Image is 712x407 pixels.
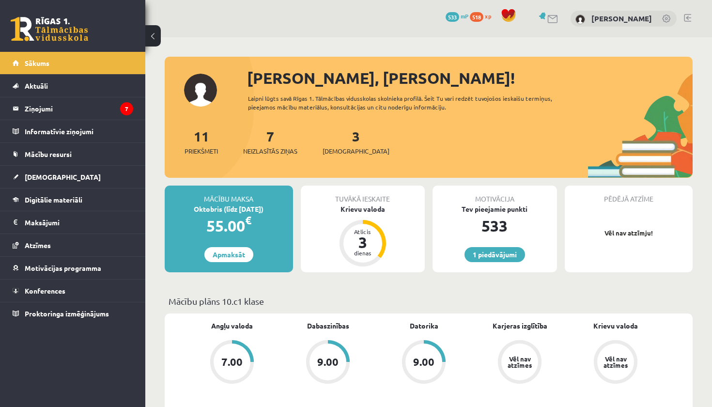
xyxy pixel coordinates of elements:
p: Vēl nav atzīmju! [570,228,688,238]
div: Laipni lūgts savā Rīgas 1. Tālmācības vidusskolas skolnieka profilā. Šeit Tu vari redzēt tuvojošo... [248,94,565,111]
a: Maksājumi [13,211,133,234]
span: [DEMOGRAPHIC_DATA] [323,146,389,156]
span: 518 [470,12,483,22]
div: Krievu valoda [301,204,425,214]
span: € [245,213,251,227]
a: Dabaszinības [307,321,349,331]
a: 9.00 [376,340,472,386]
div: Motivācija [433,186,557,204]
legend: Informatīvie ziņojumi [25,120,133,142]
a: Krievu valoda Atlicis 3 dienas [301,204,425,268]
div: Atlicis [348,229,377,235]
a: Ziņojumi7 [13,97,133,120]
a: Sākums [13,52,133,74]
span: 533 [446,12,459,22]
a: 533 mP [446,12,468,20]
span: Proktoringa izmēģinājums [25,309,109,318]
a: Krievu valoda [593,321,638,331]
div: Mācību maksa [165,186,293,204]
div: 3 [348,235,377,250]
a: Datorika [410,321,438,331]
a: Mācību resursi [13,143,133,165]
div: Vēl nav atzīmes [602,356,629,368]
div: 55.00 [165,214,293,237]
a: 1 piedāvājumi [464,247,525,262]
div: Tuvākā ieskaite [301,186,425,204]
span: Priekšmeti [185,146,218,156]
a: 7.00 [184,340,280,386]
legend: Maksājumi [25,211,133,234]
a: [PERSON_NAME] [591,14,652,23]
a: Apmaksāt [204,247,253,262]
div: 7.00 [221,357,243,367]
div: Oktobris (līdz [DATE]) [165,204,293,214]
span: Motivācijas programma [25,264,101,272]
a: Konferences [13,280,133,302]
div: dienas [348,250,377,256]
div: 9.00 [413,357,434,367]
div: 9.00 [317,357,339,367]
span: [DEMOGRAPHIC_DATA] [25,172,101,181]
span: mP [461,12,468,20]
span: Konferences [25,286,65,295]
span: Digitālie materiāli [25,195,82,204]
a: 518 xp [470,12,496,20]
span: Neizlasītās ziņas [243,146,297,156]
span: Atzīmes [25,241,51,250]
a: 3[DEMOGRAPHIC_DATA] [323,127,389,156]
span: Aktuāli [25,81,48,90]
a: Angļu valoda [211,321,253,331]
a: Vēl nav atzīmes [472,340,568,386]
a: Aktuāli [13,75,133,97]
div: 533 [433,214,557,237]
a: Rīgas 1. Tālmācības vidusskola [11,17,88,41]
div: Tev pieejamie punkti [433,204,557,214]
legend: Ziņojumi [25,97,133,120]
a: Karjeras izglītība [493,321,547,331]
a: Vēl nav atzīmes [568,340,664,386]
a: 9.00 [280,340,376,386]
div: Pēdējā atzīme [565,186,693,204]
span: Mācību resursi [25,150,72,158]
a: 7Neizlasītās ziņas [243,127,297,156]
img: Emīls Brakše [575,15,585,24]
span: Sākums [25,59,49,67]
a: [DEMOGRAPHIC_DATA] [13,166,133,188]
a: Motivācijas programma [13,257,133,279]
div: Vēl nav atzīmes [506,356,533,368]
a: Atzīmes [13,234,133,256]
i: 7 [120,102,133,115]
a: 11Priekšmeti [185,127,218,156]
a: Informatīvie ziņojumi [13,120,133,142]
div: [PERSON_NAME], [PERSON_NAME]! [247,66,693,90]
span: xp [485,12,491,20]
p: Mācību plāns 10.c1 klase [169,295,689,308]
a: Proktoringa izmēģinājums [13,302,133,325]
a: Digitālie materiāli [13,188,133,211]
